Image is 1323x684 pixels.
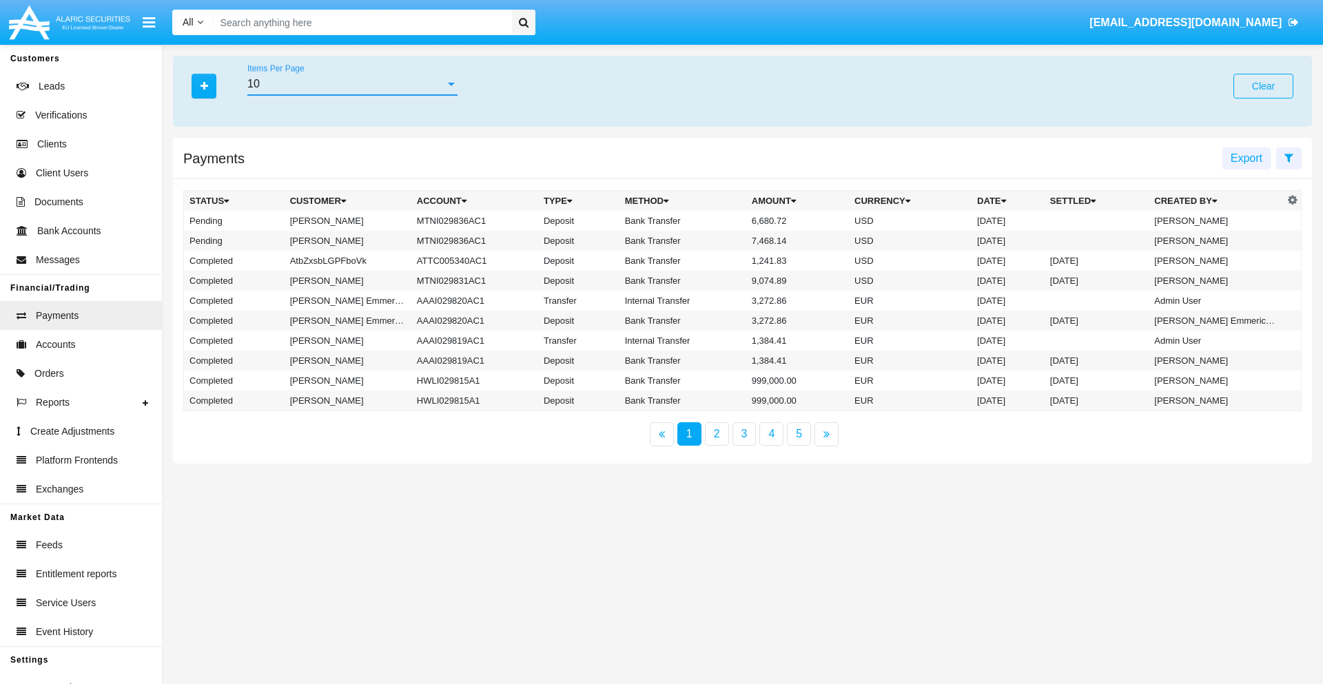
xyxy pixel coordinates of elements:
td: EUR [849,311,972,331]
td: [PERSON_NAME] [1149,231,1284,251]
td: USD [849,211,972,231]
td: Completed [184,391,285,411]
td: [DATE] [972,231,1045,251]
input: Search [214,10,507,35]
td: Pending [184,231,285,251]
td: [DATE] [972,251,1045,271]
td: EUR [849,391,972,411]
td: Bank Transfer [619,211,746,231]
th: Currency [849,191,972,211]
td: 999,000.00 [746,371,849,391]
td: Bank Transfer [619,371,746,391]
td: [DATE] [972,311,1045,331]
td: Deposit [538,371,619,391]
td: EUR [849,331,972,351]
span: Verifications [35,108,87,123]
td: [DATE] [1045,271,1149,291]
span: Leads [39,79,65,94]
span: Exchanges [36,482,83,497]
span: Reports [36,395,70,410]
td: [PERSON_NAME] [1149,391,1284,411]
span: Feeds [36,538,63,552]
td: Bank Transfer [619,311,746,331]
th: Date [972,191,1045,211]
button: Clear [1233,74,1293,99]
td: MTNI029836AC1 [411,211,538,231]
td: [PERSON_NAME] [285,211,411,231]
td: Deposit [538,231,619,251]
img: Logo image [7,2,132,43]
td: [PERSON_NAME] [285,331,411,351]
td: AAAI029820AC1 [411,311,538,331]
th: Settled [1045,191,1149,211]
td: Deposit [538,391,619,411]
span: Platform Frontends [36,453,118,468]
td: Admin User [1149,291,1284,311]
span: All [183,17,194,28]
span: Bank Accounts [37,224,101,238]
a: All [172,15,214,30]
td: [DATE] [1045,391,1149,411]
a: 3 [732,422,757,446]
td: 999,000.00 [746,391,849,411]
td: Completed [184,251,285,271]
td: Bank Transfer [619,351,746,371]
td: ATTC005340AC1 [411,251,538,271]
td: Internal Transfer [619,291,746,311]
a: 5 [787,422,811,446]
td: EUR [849,291,972,311]
td: Completed [184,311,285,331]
td: 6,680.72 [746,211,849,231]
td: Completed [184,331,285,351]
td: Pending [184,211,285,231]
span: Accounts [36,338,76,352]
th: Method [619,191,746,211]
td: [DATE] [972,351,1045,371]
td: Deposit [538,211,619,231]
td: Internal Transfer [619,331,746,351]
th: Status [184,191,285,211]
td: Completed [184,291,285,311]
td: Bank Transfer [619,251,746,271]
td: USD [849,231,972,251]
td: AAAI029820AC1 [411,291,538,311]
td: [PERSON_NAME] [285,231,411,251]
td: 3,272.86 [746,291,849,311]
td: [PERSON_NAME] EmmerichSufficientFunds [1149,311,1284,331]
th: Type [538,191,619,211]
span: [EMAIL_ADDRESS][DOMAIN_NAME] [1089,17,1282,28]
td: [DATE] [1045,311,1149,331]
span: Export [1231,152,1262,164]
td: [PERSON_NAME] EmmerichSufficientFunds [285,291,411,311]
span: Service Users [36,596,96,610]
td: [PERSON_NAME] [285,391,411,411]
td: Bank Transfer [619,391,746,411]
td: USD [849,251,972,271]
td: Transfer [538,331,619,351]
td: [PERSON_NAME] [1149,371,1284,391]
td: AtbZxsbLGPFboVk [285,251,411,271]
td: [PERSON_NAME] EmmerichSufficientFunds [285,311,411,331]
td: 1,241.83 [746,251,849,271]
td: [PERSON_NAME] [1149,351,1284,371]
td: 1,384.41 [746,331,849,351]
td: [PERSON_NAME] [1149,251,1284,271]
th: Customer [285,191,411,211]
td: [DATE] [972,371,1045,391]
h5: Payments [183,153,245,164]
td: 3,272.86 [746,311,849,331]
td: MTNI029836AC1 [411,231,538,251]
td: EUR [849,371,972,391]
td: Deposit [538,271,619,291]
th: Created By [1149,191,1284,211]
button: Export [1222,147,1271,169]
td: Deposit [538,251,619,271]
td: AAAI029819AC1 [411,351,538,371]
span: Orders [34,366,64,381]
a: 1 [677,422,701,446]
td: [PERSON_NAME] [285,371,411,391]
td: [DATE] [1045,251,1149,271]
td: [DATE] [972,211,1045,231]
th: Amount [746,191,849,211]
span: Client Users [36,166,88,180]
